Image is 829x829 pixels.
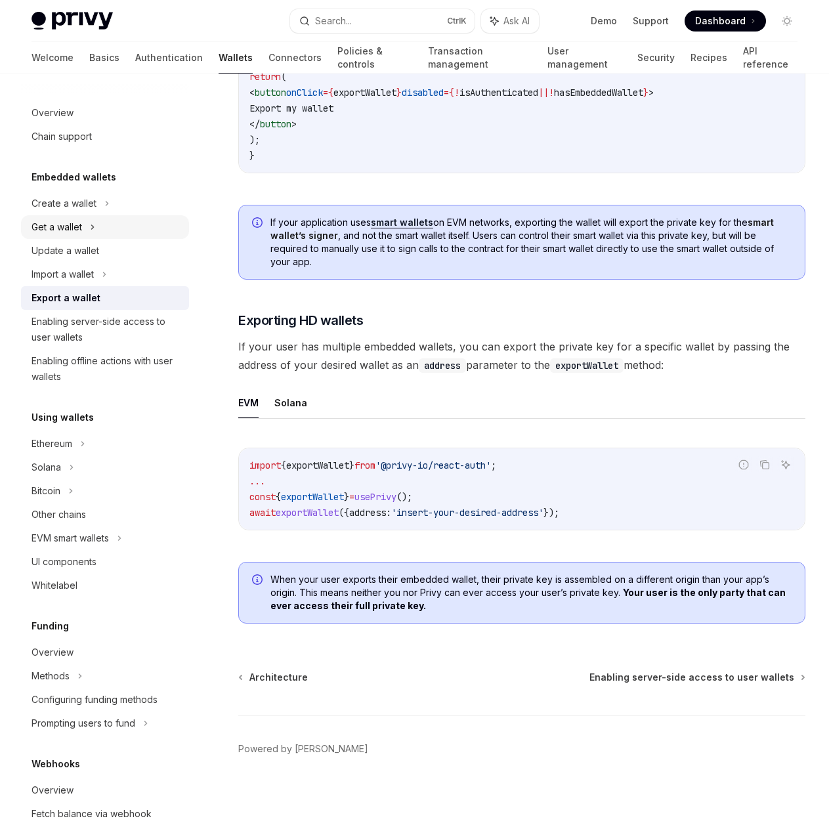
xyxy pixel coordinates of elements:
span: isAuthenticated [459,87,538,98]
span: { [281,459,286,471]
span: > [648,87,654,98]
a: Enabling server-side access to user wallets [589,671,804,684]
div: Solana [32,459,61,475]
div: Configuring funding methods [32,692,158,708]
div: Enabling server-side access to user wallets [32,314,181,345]
span: || [538,87,549,98]
a: Recipes [691,42,727,74]
a: Basics [89,42,119,74]
span: ... [249,475,265,487]
div: Update a wallet [32,243,99,259]
button: EVM [238,387,259,418]
button: Ask AI [481,9,539,33]
span: exportWallet [276,507,339,519]
span: }); [543,507,559,519]
span: { [328,87,333,98]
button: Search...CtrlK [290,9,474,33]
a: Overview [21,641,189,664]
h5: Funding [32,618,69,634]
img: light logo [32,12,113,30]
span: ! [549,87,554,98]
span: (); [396,491,412,503]
span: ); [249,134,260,146]
span: exportWallet [286,459,349,471]
span: exportWallet [281,491,344,503]
span: } [349,459,354,471]
a: Whitelabel [21,574,189,597]
a: smart wallets [371,217,433,228]
span: } [643,87,648,98]
b: Your user is the only party that can ever access their full private key. [270,587,786,611]
div: Import a wallet [32,266,94,282]
span: Architecture [249,671,308,684]
span: When your user exports their embedded wallet, their private key is assembled on a different origi... [270,573,792,612]
code: exportWallet [550,358,624,373]
svg: Info [252,217,265,230]
span: address: [349,507,391,519]
h5: Embedded wallets [32,169,116,185]
div: Search... [315,13,352,29]
div: Chain support [32,129,92,144]
span: { [276,491,281,503]
code: address [419,358,466,373]
a: Other chains [21,503,189,526]
span: return [249,71,281,83]
button: Toggle dark mode [776,11,797,32]
a: Support [633,14,669,28]
a: Enabling server-side access to user wallets [21,310,189,349]
span: { [449,87,454,98]
span: button [255,87,286,98]
strong: smart wallet’s signer [270,217,774,241]
span: disabled [402,87,444,98]
div: Fetch balance via webhook [32,806,152,822]
button: Solana [274,387,307,418]
a: UI components [21,550,189,574]
div: Overview [32,105,74,121]
span: hasEmbeddedWallet [554,87,643,98]
span: } [396,87,402,98]
span: from [354,459,375,471]
span: } [344,491,349,503]
a: Configuring funding methods [21,688,189,712]
div: Enabling offline actions with user wallets [32,353,181,385]
div: Create a wallet [32,196,96,211]
button: Ask AI [777,456,794,473]
span: exportWallet [333,87,396,98]
a: Authentication [135,42,203,74]
div: Get a wallet [32,219,82,235]
span: = [323,87,328,98]
span: Ctrl K [447,16,467,26]
a: Update a wallet [21,239,189,263]
span: Exporting HD wallets [238,311,363,329]
div: Overview [32,782,74,798]
h5: Using wallets [32,410,94,425]
span: onClick [286,87,323,98]
a: Architecture [240,671,308,684]
div: EVM smart wallets [32,530,109,546]
a: Policies & controls [337,42,412,74]
span: > [291,118,297,130]
span: usePrivy [354,491,396,503]
span: Enabling server-side access to user wallets [589,671,794,684]
span: '@privy-io/react-auth' [375,459,491,471]
a: Fetch balance via webhook [21,802,189,826]
span: < [249,87,255,98]
a: Overview [21,101,189,125]
div: Whitelabel [32,578,77,593]
a: Welcome [32,42,74,74]
svg: Info [252,574,265,587]
span: Ask AI [503,14,530,28]
a: Overview [21,778,189,802]
span: ({ [339,507,349,519]
a: API reference [743,42,797,74]
span: = [349,491,354,503]
div: Other chains [32,507,86,522]
a: Wallets [219,42,253,74]
span: If your application uses on EVM networks, exporting the wallet will export the private key for th... [270,216,792,268]
div: Overview [32,645,74,660]
a: Export a wallet [21,286,189,310]
span: button [260,118,291,130]
span: ( [281,71,286,83]
h5: Webhooks [32,756,80,772]
span: await [249,507,276,519]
